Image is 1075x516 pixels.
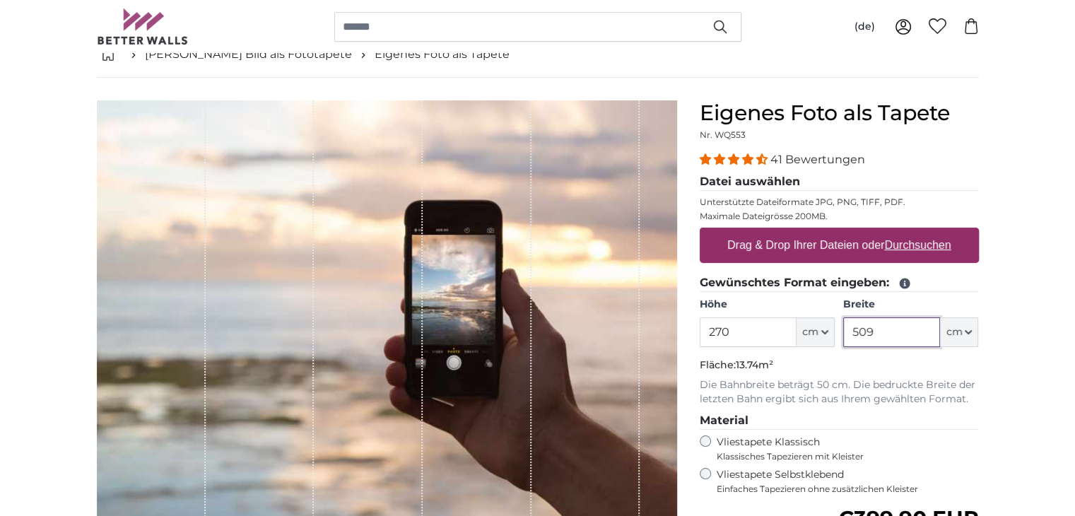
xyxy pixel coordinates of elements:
legend: Gewünschtes Format eingeben: [700,274,979,292]
p: Die Bahnbreite beträgt 50 cm. Die bedruckte Breite der letzten Bahn ergibt sich aus Ihrem gewählt... [700,378,979,406]
span: 13.74m² [736,358,773,371]
span: cm [946,325,962,339]
h1: Eigenes Foto als Tapete [700,100,979,126]
button: cm [940,317,978,347]
button: cm [797,317,835,347]
span: Nr. WQ553 [700,129,746,140]
p: Maximale Dateigrösse 200MB. [700,211,979,222]
span: Einfaches Tapezieren ohne zusätzlichen Kleister [717,483,979,495]
span: cm [802,325,818,339]
label: Vliestapete Klassisch [717,435,967,462]
button: (de) [843,14,886,40]
legend: Material [700,412,979,430]
u: Durchsuchen [884,239,951,251]
label: Breite [843,298,978,312]
span: 4.39 stars [700,153,770,166]
label: Höhe [700,298,835,312]
label: Drag & Drop Ihrer Dateien oder [722,231,957,259]
p: Fläche: [700,358,979,373]
img: Betterwalls [97,8,189,45]
label: Vliestapete Selbstklebend [717,468,979,495]
nav: breadcrumbs [97,32,979,78]
a: [PERSON_NAME] Bild als Fototapete [145,46,352,63]
span: Klassisches Tapezieren mit Kleister [717,451,967,462]
legend: Datei auswählen [700,173,979,191]
span: 41 Bewertungen [770,153,865,166]
a: Eigenes Foto als Tapete [375,46,510,63]
p: Unterstützte Dateiformate JPG, PNG, TIFF, PDF. [700,197,979,208]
